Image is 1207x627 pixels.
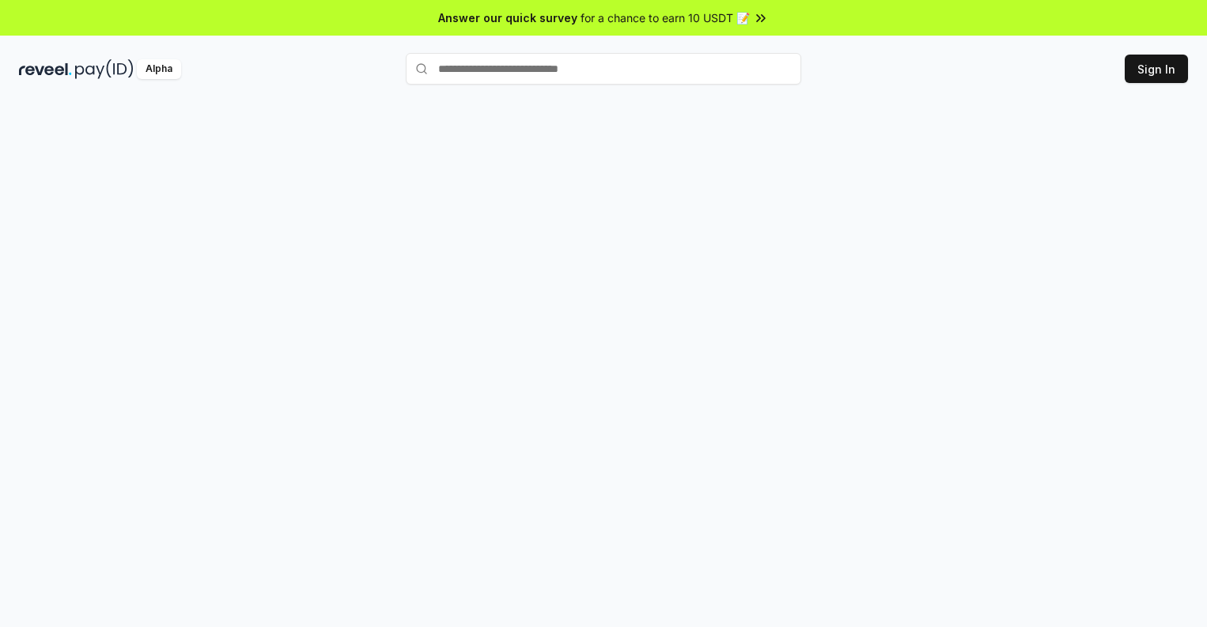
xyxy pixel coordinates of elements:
[75,59,134,79] img: pay_id
[438,9,577,26] span: Answer our quick survey
[1125,55,1188,83] button: Sign In
[137,59,181,79] div: Alpha
[19,59,72,79] img: reveel_dark
[581,9,750,26] span: for a chance to earn 10 USDT 📝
